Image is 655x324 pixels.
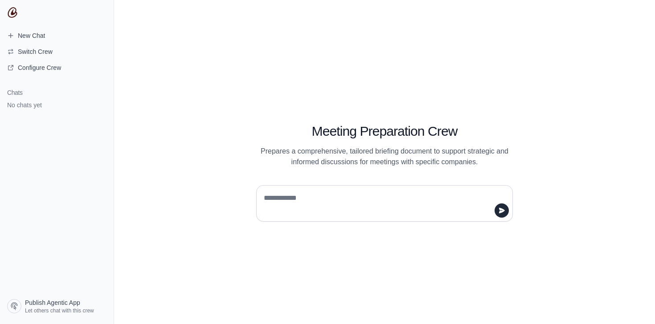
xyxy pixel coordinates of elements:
p: Prepares a comprehensive, tailored briefing document to support strategic and informed discussion... [256,146,513,167]
img: CrewAI Logo [7,7,18,18]
span: New Chat [18,31,45,40]
h1: Meeting Preparation Crew [256,123,513,139]
span: Switch Crew [18,47,53,56]
span: Let others chat with this crew [25,307,94,314]
span: Publish Agentic App [25,298,80,307]
a: Configure Crew [4,61,110,75]
a: New Chat [4,28,110,43]
span: Configure Crew [18,63,61,72]
button: Switch Crew [4,45,110,59]
a: Publish Agentic App Let others chat with this crew [4,296,110,317]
